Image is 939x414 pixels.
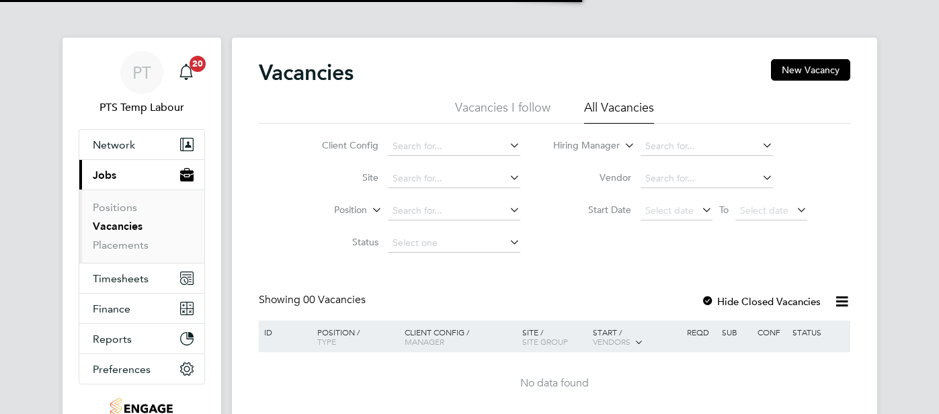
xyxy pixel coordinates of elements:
li: Vacancies I follow [455,99,550,124]
input: Search for... [388,137,520,156]
label: Start Date [554,204,631,216]
input: Search for... [388,169,520,188]
div: Sub [719,321,753,343]
input: Select one [388,234,520,253]
a: 20 [173,51,200,94]
label: Client Config [301,139,378,151]
span: Select date [645,204,694,216]
label: Vendor [554,171,631,183]
span: PT [132,64,151,81]
span: Select date [740,204,788,216]
div: Site / [519,321,589,353]
button: Preferences [79,354,204,384]
span: Vendors [593,336,630,347]
span: Preferences [93,363,151,376]
div: Showing [259,293,368,307]
span: 20 [190,56,206,72]
div: No data found [261,376,848,390]
input: Search for... [641,137,773,156]
button: New Vacancy [771,59,850,81]
div: Reqd [684,321,719,343]
span: To [715,201,733,218]
div: Start / [589,321,684,354]
span: Type [317,336,336,347]
label: Site [301,171,378,183]
button: Finance [79,294,204,323]
button: Network [79,130,204,159]
label: Status [301,236,378,248]
a: PTPTS Temp Labour [79,51,205,116]
span: 00 Vacancies [303,293,366,306]
div: Client Config / [401,321,519,353]
h2: Vacancies [259,59,354,86]
input: Search for... [641,169,773,188]
div: Conf [754,321,789,343]
button: Timesheets [79,263,204,293]
span: Reports [93,333,132,345]
span: Manager [405,336,444,347]
span: Finance [93,302,130,315]
div: ID [261,321,308,343]
label: Position [290,204,367,217]
div: Position / [307,321,401,353]
input: Search for... [388,202,520,220]
li: All Vacancies [584,99,654,124]
label: Hide Closed Vacancies [701,295,821,308]
span: PTS Temp Labour [79,99,205,116]
a: Placements [93,239,149,251]
a: Vacancies [93,220,142,233]
span: Timesheets [93,272,149,285]
a: Positions [93,201,137,214]
span: Network [93,138,135,151]
div: Status [789,321,848,343]
div: Jobs [79,190,204,263]
button: Jobs [79,160,204,190]
label: Hiring Manager [542,139,620,153]
span: Jobs [93,169,116,181]
button: Reports [79,324,204,354]
span: Site Group [522,336,568,347]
